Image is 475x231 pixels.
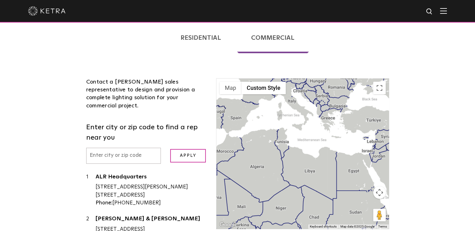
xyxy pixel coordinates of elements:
[96,199,207,207] div: [PHONE_NUMBER]
[220,82,241,94] button: Show street map
[378,225,387,228] a: Terms (opens in new tab)
[86,173,96,207] div: 1
[440,8,447,14] img: Hamburger%20Nav.svg
[373,186,386,199] button: Map camera controls
[310,224,337,229] button: Keyboard shortcuts
[426,8,433,16] img: search icon
[86,78,207,110] div: Contact a [PERSON_NAME] sales representative to design and provision a complete lighting solution...
[86,148,161,164] input: Enter city or zip code
[96,200,112,206] strong: Phone:
[340,225,374,228] span: Map data ©2025 Google
[96,174,207,182] a: ALR Headquarters
[218,221,239,229] img: Google
[218,221,239,229] a: Open this area in Google Maps (opens a new window)
[241,82,286,94] button: Custom Style
[28,6,66,16] img: ketra-logo-2019-white
[237,23,309,53] a: Commercial
[96,183,207,199] div: [STREET_ADDRESS][PERSON_NAME] [STREET_ADDRESS]
[373,82,386,94] button: Toggle fullscreen view
[96,216,207,224] a: [PERSON_NAME] & [PERSON_NAME]
[170,149,206,162] input: Apply
[86,122,207,143] label: Enter city or zip code to find a rep near you
[166,23,235,53] a: Residential
[373,209,386,221] button: Drag Pegman onto the map to open Street View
